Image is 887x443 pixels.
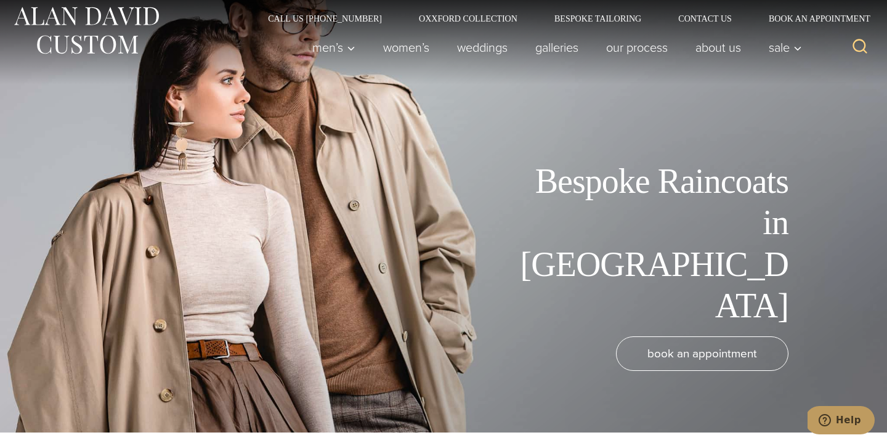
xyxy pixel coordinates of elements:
[400,14,536,23] a: Oxxford Collection
[808,406,875,437] iframe: Opens a widget where you can chat to one of our agents
[755,35,809,60] button: Sale sub menu toggle
[536,14,660,23] a: Bespoke Tailoring
[299,35,809,60] nav: Primary Navigation
[249,14,400,23] a: Call Us [PHONE_NUMBER]
[299,35,370,60] button: Men’s sub menu toggle
[443,35,522,60] a: weddings
[522,35,593,60] a: Galleries
[750,14,875,23] a: Book an Appointment
[593,35,682,60] a: Our Process
[370,35,443,60] a: Women’s
[12,3,160,58] img: Alan David Custom
[647,344,757,362] span: book an appointment
[845,33,875,62] button: View Search Form
[660,14,750,23] a: Contact Us
[249,14,875,23] nav: Secondary Navigation
[616,336,788,371] a: book an appointment
[682,35,755,60] a: About Us
[511,161,788,327] h1: Bespoke Raincoats in [GEOGRAPHIC_DATA]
